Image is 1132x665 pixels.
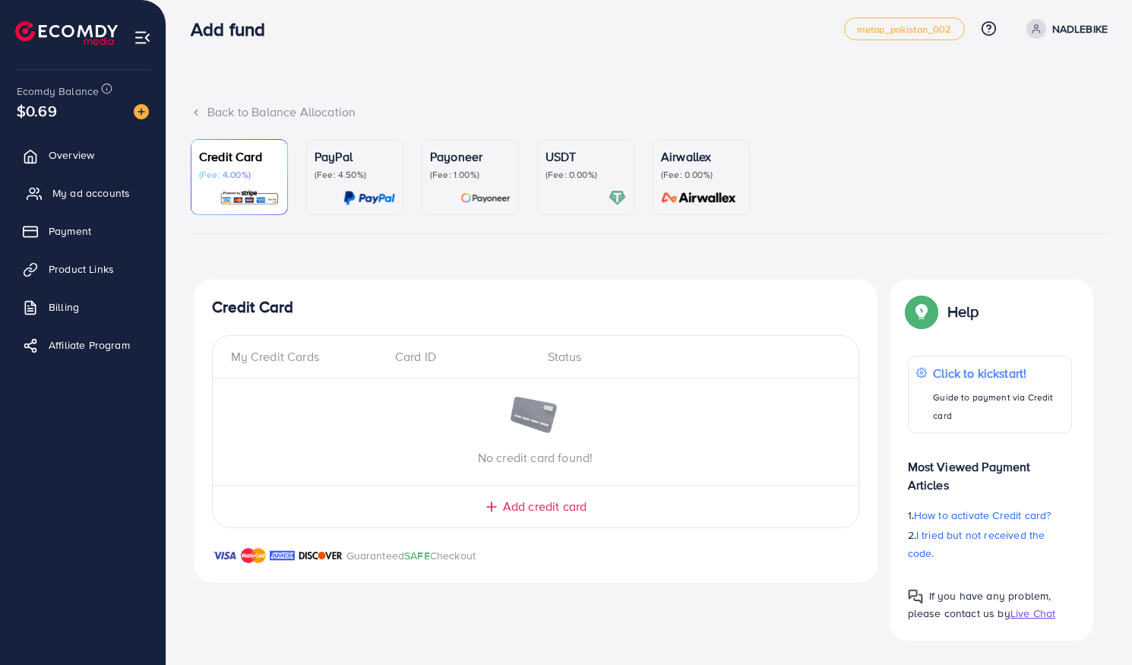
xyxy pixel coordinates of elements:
[430,169,511,181] p: (Fee: 1.00%)
[857,24,952,34] span: metap_pakistan_002
[545,169,626,181] p: (Fee: 0.00%)
[15,21,118,45] img: logo
[220,189,280,207] img: card
[11,330,154,360] a: Affiliate Program
[270,546,295,565] img: brand
[383,348,536,366] div: Card ID
[933,388,1063,425] p: Guide to payment via Credit card
[908,445,1072,494] p: Most Viewed Payment Articles
[346,546,476,565] p: Guaranteed Checkout
[1020,19,1108,39] a: NADLEBIKE
[509,397,562,436] img: image
[661,169,741,181] p: (Fee: 0.00%)
[241,546,266,565] img: brand
[1010,606,1055,621] span: Live Chat
[11,140,154,170] a: Overview
[545,147,626,166] p: USDT
[11,254,154,284] a: Product Links
[299,546,343,565] img: brand
[460,189,511,207] img: card
[191,103,1108,121] div: Back to Balance Allocation
[908,506,1072,524] p: 1.
[191,18,277,40] h3: Add fund
[199,147,280,166] p: Credit Card
[134,104,149,119] img: image
[908,298,935,325] img: Popup guide
[404,548,430,563] span: SAFE
[343,189,395,207] img: card
[914,508,1051,523] span: How to activate Credit card?
[212,298,859,317] h4: Credit Card
[908,589,923,604] img: Popup guide
[11,178,154,208] a: My ad accounts
[49,337,130,353] span: Affiliate Program
[212,546,237,565] img: brand
[536,348,840,366] div: Status
[315,147,395,166] p: PayPal
[11,216,154,246] a: Payment
[661,147,741,166] p: Airwallex
[908,526,1072,562] p: 2.
[947,302,979,321] p: Help
[844,17,965,40] a: metap_pakistan_002
[52,185,130,201] span: My ad accounts
[503,498,587,515] span: Add credit card
[17,100,57,122] span: $0.69
[49,223,91,239] span: Payment
[1052,20,1108,38] p: NADLEBIKE
[933,364,1063,382] p: Click to kickstart!
[1067,597,1121,654] iframe: Chat
[49,299,79,315] span: Billing
[908,588,1051,621] span: If you have any problem, please contact us by
[49,261,114,277] span: Product Links
[49,147,94,163] span: Overview
[17,84,99,99] span: Ecomdy Balance
[231,348,384,366] div: My Credit Cards
[11,292,154,322] a: Billing
[213,448,858,467] p: No credit card found!
[199,169,280,181] p: (Fee: 4.00%)
[908,527,1045,561] span: I tried but not received the code.
[134,29,151,46] img: menu
[656,189,741,207] img: card
[609,189,626,207] img: card
[430,147,511,166] p: Payoneer
[315,169,395,181] p: (Fee: 4.50%)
